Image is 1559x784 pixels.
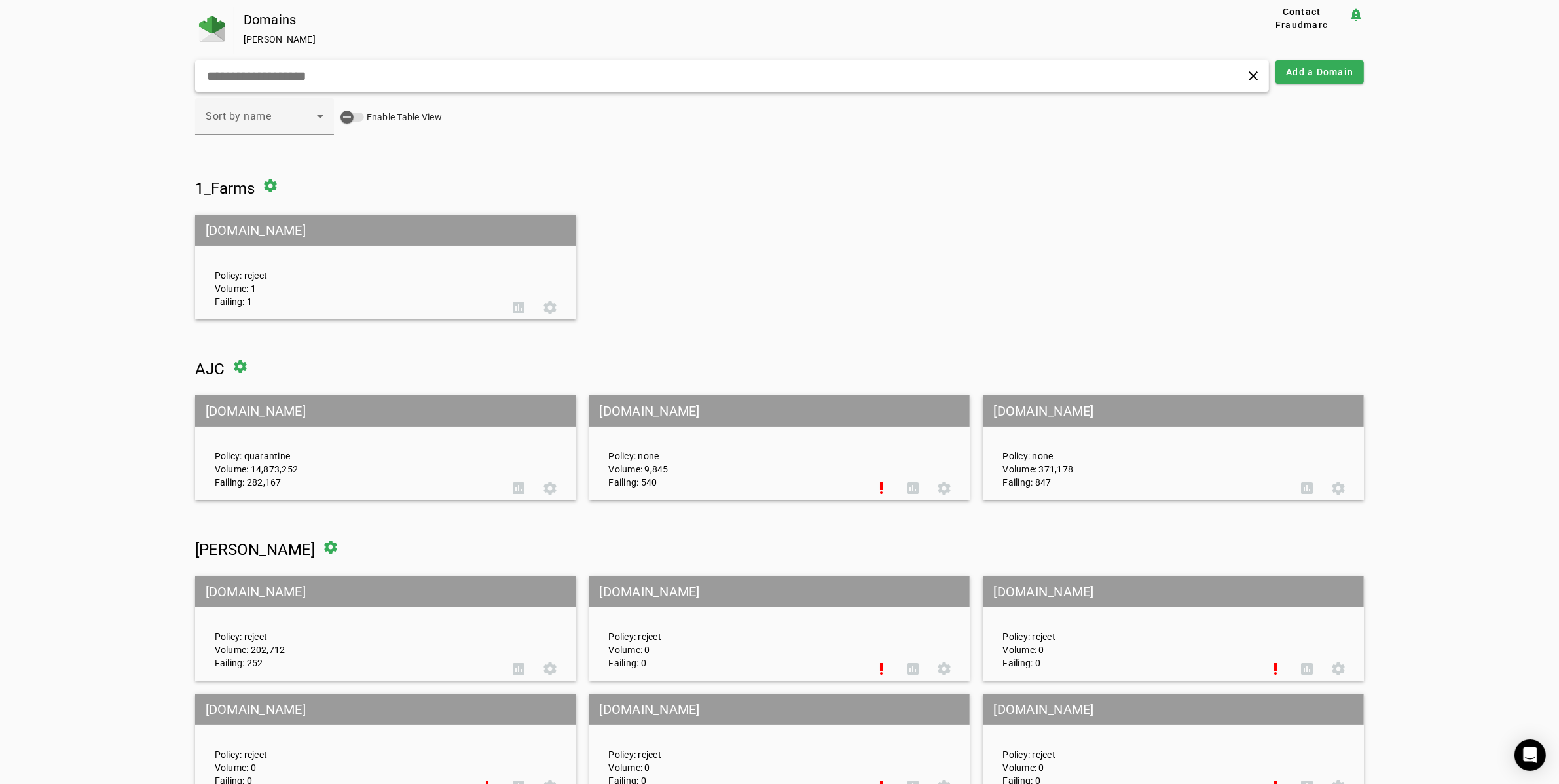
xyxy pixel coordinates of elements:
div: Policy: reject Volume: 202,712 Failing: 252 [205,588,504,669]
button: Contact Fraudmarc [1255,7,1348,30]
span: Add a Domain [1286,65,1353,79]
div: Policy: quarantine Volume: 14,873,252 Failing: 282,167 [205,407,504,489]
mat-grid-tile-header: [DOMAIN_NAME] [589,694,970,725]
mat-grid-tile-header: [DOMAIN_NAME] [983,576,1364,607]
span: Contact Fraudmarc [1260,5,1343,31]
button: Set Up [866,472,897,504]
button: DMARC Report [897,653,928,685]
mat-grid-tile-header: [DOMAIN_NAME] [589,395,970,427]
mat-icon: notification_important [1348,7,1364,22]
button: Set Up [1260,653,1291,685]
div: Policy: none Volume: 371,178 Failing: 847 [993,407,1291,489]
span: [PERSON_NAME] [195,541,315,559]
mat-grid-tile-header: [DOMAIN_NAME] [589,576,970,607]
app-page-header: Domains [195,7,1365,54]
button: DMARC Report [1291,472,1323,504]
span: AJC [195,360,225,378]
mat-grid-tile-header: [DOMAIN_NAME] [195,576,576,607]
div: Open Intercom Messenger [1514,739,1546,771]
div: Policy: reject Volume: 0 Failing: 0 [993,588,1260,669]
button: Settings [535,292,566,323]
span: Sort by name [206,110,271,122]
button: DMARC Report [1291,653,1323,685]
img: Fraudmarc Logo [199,16,225,42]
button: Add a Domain [1275,60,1364,84]
button: Settings [1323,653,1354,685]
button: DMARC Report [504,472,535,504]
button: Settings [928,472,960,504]
label: Enable Table View [364,111,442,124]
div: Domains [244,13,1213,26]
span: 1_Farms [195,179,255,198]
button: Settings [928,653,960,685]
button: DMARC Report [504,292,535,323]
div: [PERSON_NAME] [244,33,1213,46]
button: DMARC Report [504,653,535,685]
mat-grid-tile-header: [DOMAIN_NAME] [983,694,1364,725]
button: Set Up [866,653,897,685]
button: Settings [1323,472,1354,504]
div: Policy: reject Volume: 0 Failing: 0 [599,588,866,669]
mat-grid-tile-header: [DOMAIN_NAME] [195,694,576,725]
mat-grid-tile-header: [DOMAIN_NAME] [195,215,576,246]
button: Settings [535,472,566,504]
div: Policy: reject Volume: 1 Failing: 1 [205,226,504,308]
mat-grid-tile-header: [DOMAIN_NAME] [983,395,1364,427]
mat-grid-tile-header: [DOMAIN_NAME] [195,395,576,427]
button: Settings [535,653,566,685]
div: Policy: none Volume: 9,845 Failing: 540 [599,407,866,489]
button: DMARC Report [897,472,928,504]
